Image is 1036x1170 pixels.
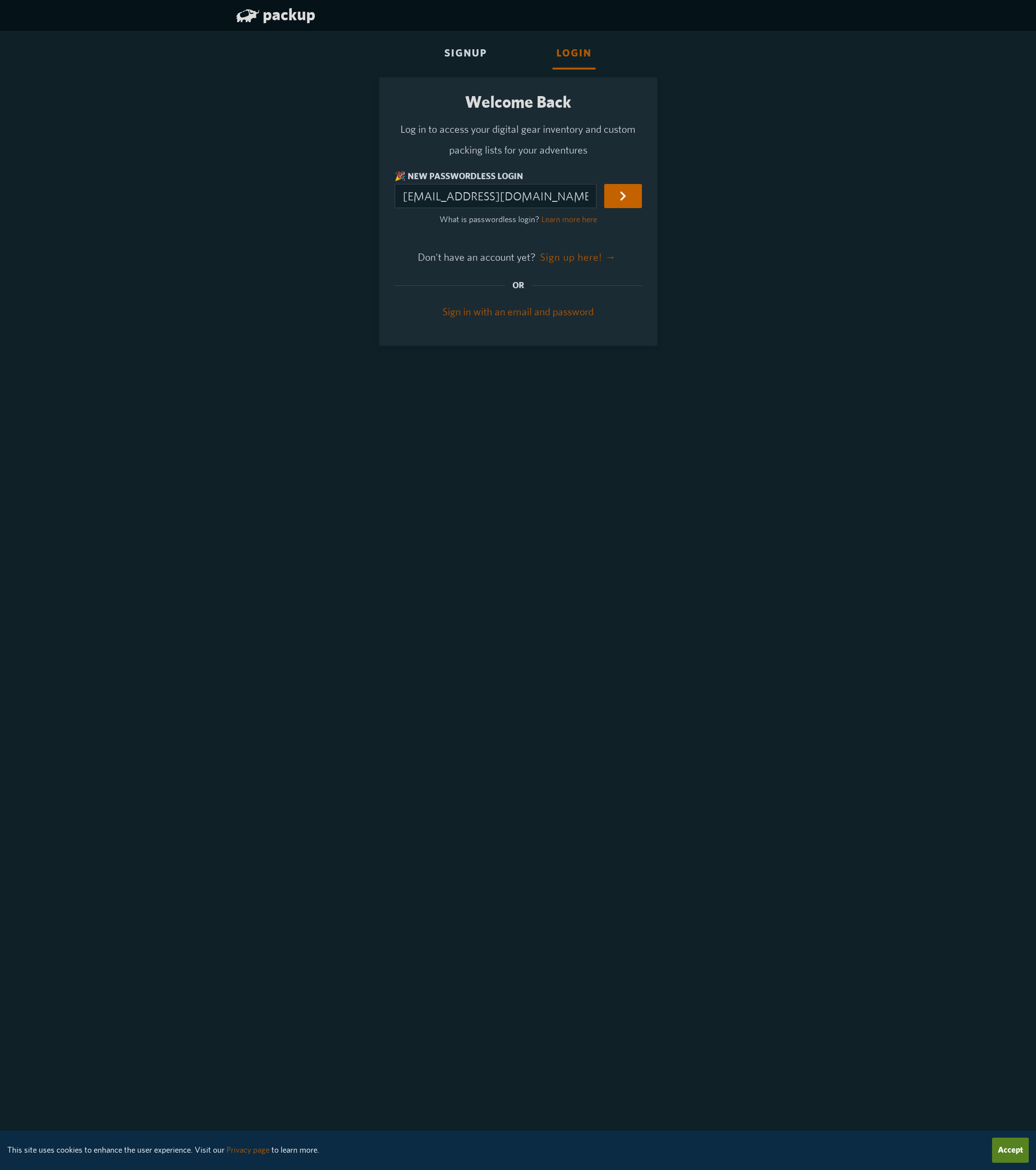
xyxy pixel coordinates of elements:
a: Privacy page [227,1145,270,1155]
small: What is passwordless login? [440,214,597,224]
button: Accept cookies [992,1138,1029,1163]
span: packup [263,4,315,24]
h2: Welcome Back [395,93,642,111]
button: Sign up here! → [538,245,618,269]
small: This site uses cookies to enhance the user experience. Visit our to learn more. [7,1145,319,1155]
div: Login [553,39,596,70]
span: OR [505,280,532,290]
div: Signup [440,39,491,70]
p: Don't have an account yet? [395,245,642,269]
input: Enter your email... [395,184,597,208]
label: 🎉 New Passwordless Login [395,169,597,184]
a: packup [236,6,315,26]
p: Log in to access your digital gear inventory and custom packing lists for your adventures [395,119,642,161]
a: Learn more here [541,214,597,224]
a: Sign in with an email and password [442,306,594,318]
